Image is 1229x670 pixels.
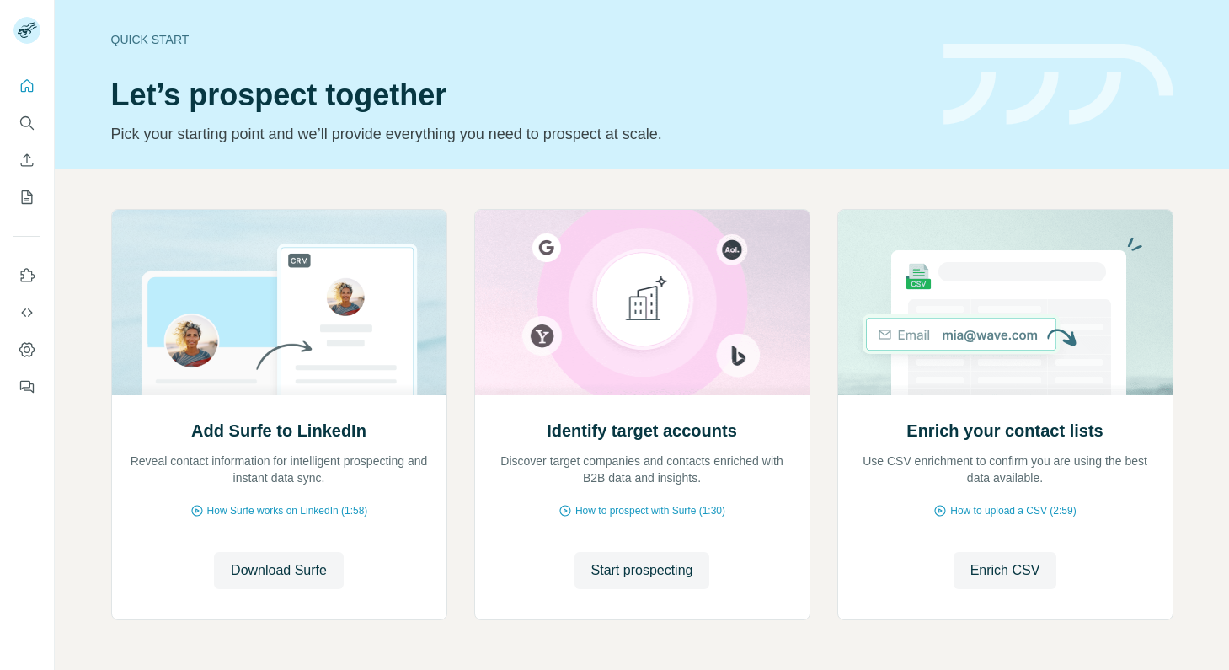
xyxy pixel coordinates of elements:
h1: Let’s prospect together [111,78,923,112]
p: Discover target companies and contacts enriched with B2B data and insights. [492,453,793,486]
button: Enrich CSV [13,145,40,175]
button: Dashboard [13,335,40,365]
button: Feedback [13,372,40,402]
button: Quick start [13,71,40,101]
button: Search [13,108,40,138]
span: Download Surfe [231,560,327,581]
span: How to prospect with Surfe (1:30) [575,503,725,518]
h2: Identify target accounts [547,419,737,442]
h2: Enrich your contact lists [906,419,1103,442]
button: Start prospecting [574,552,710,589]
button: Use Surfe on LinkedIn [13,260,40,291]
img: Add Surfe to LinkedIn [111,210,447,395]
button: Use Surfe API [13,297,40,328]
button: Enrich CSV [954,552,1057,589]
img: Identify target accounts [474,210,810,395]
button: Download Surfe [214,552,344,589]
h2: Add Surfe to LinkedIn [191,419,366,442]
p: Use CSV enrichment to confirm you are using the best data available. [855,453,1156,486]
span: How Surfe works on LinkedIn (1:58) [207,503,368,518]
span: How to upload a CSV (2:59) [950,503,1076,518]
img: banner [943,44,1173,126]
span: Enrich CSV [970,560,1040,581]
div: Quick start [111,31,923,48]
button: My lists [13,182,40,212]
p: Pick your starting point and we’ll provide everything you need to prospect at scale. [111,122,923,146]
span: Start prospecting [591,560,693,581]
img: Enrich your contact lists [837,210,1173,395]
p: Reveal contact information for intelligent prospecting and instant data sync. [129,453,430,486]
